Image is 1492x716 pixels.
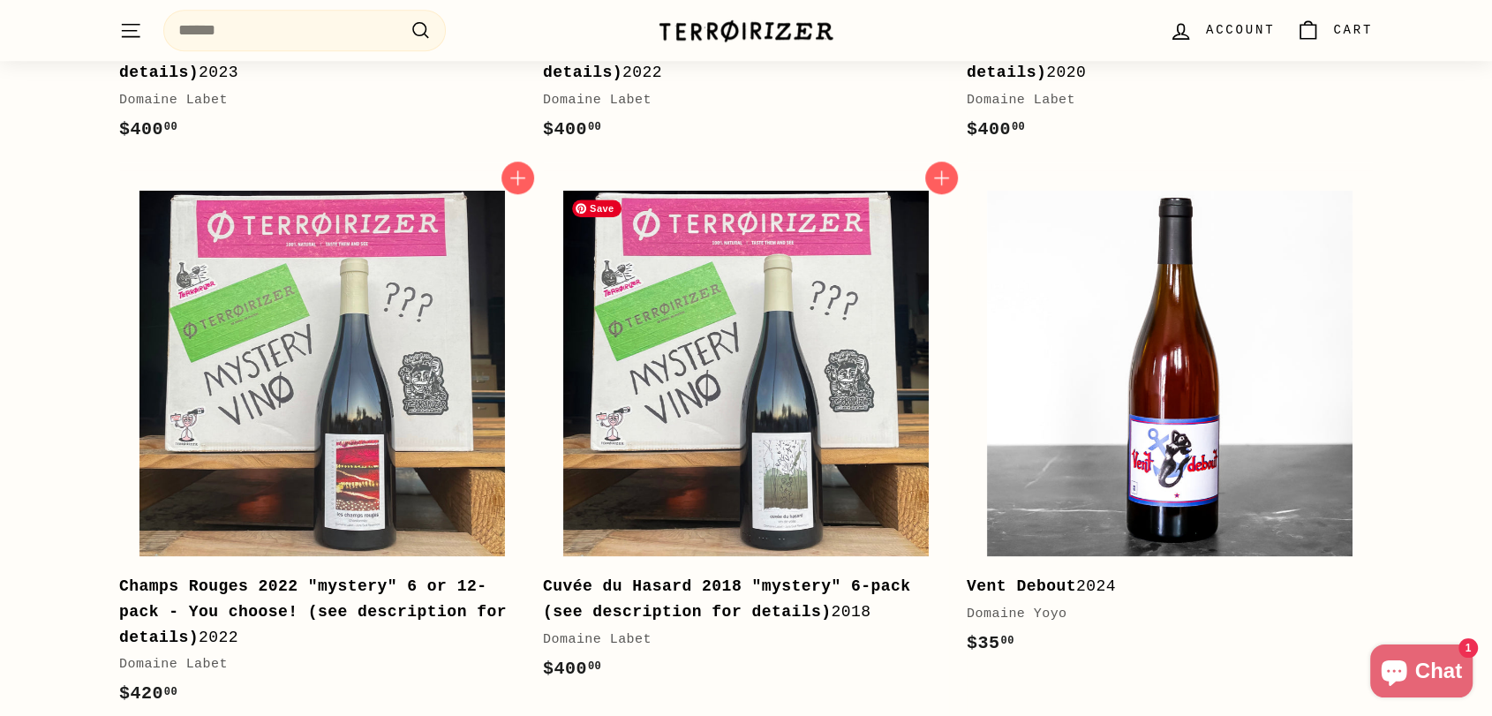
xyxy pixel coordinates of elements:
a: Vent Debout2024Domaine Yoyo [967,170,1373,675]
sup: 00 [1000,635,1014,647]
div: 2024 [967,574,1355,599]
sup: 00 [588,660,601,673]
b: Cuvée du Hasard 2018 "mystery" 6-pack (see description for details) [543,577,910,621]
div: Domaine Yoyo [967,604,1355,625]
span: $400 [543,659,601,679]
span: Save [572,200,622,217]
span: $400 [543,119,601,139]
span: Account [1206,20,1275,40]
div: 2018 [543,574,931,625]
b: Champs Rouges 2022 "mystery" 6 or 12-pack - You choose! (see description for details) [119,577,507,646]
div: Domaine Labet [119,654,508,675]
sup: 00 [164,121,177,133]
a: Cart [1285,4,1383,57]
sup: 00 [1012,121,1025,133]
div: Domaine Labet [543,90,931,111]
b: Vent Debout [967,577,1076,595]
sup: 00 [588,121,601,133]
sup: 00 [164,686,177,698]
span: Cart [1333,20,1373,40]
inbox-online-store-chat: Shopify online store chat [1365,644,1478,702]
div: 2022 [119,574,508,650]
span: $420 [119,683,177,704]
span: $400 [967,119,1025,139]
a: Account [1158,4,1285,57]
div: Domaine Labet [119,90,508,111]
span: $35 [967,633,1014,653]
div: Domaine Labet [543,629,931,651]
div: Domaine Labet [967,90,1355,111]
span: $400 [119,119,177,139]
a: Cuvée du Hasard 2018 "mystery" 6-pack (see description for details)2018Domaine Labet [543,170,949,701]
